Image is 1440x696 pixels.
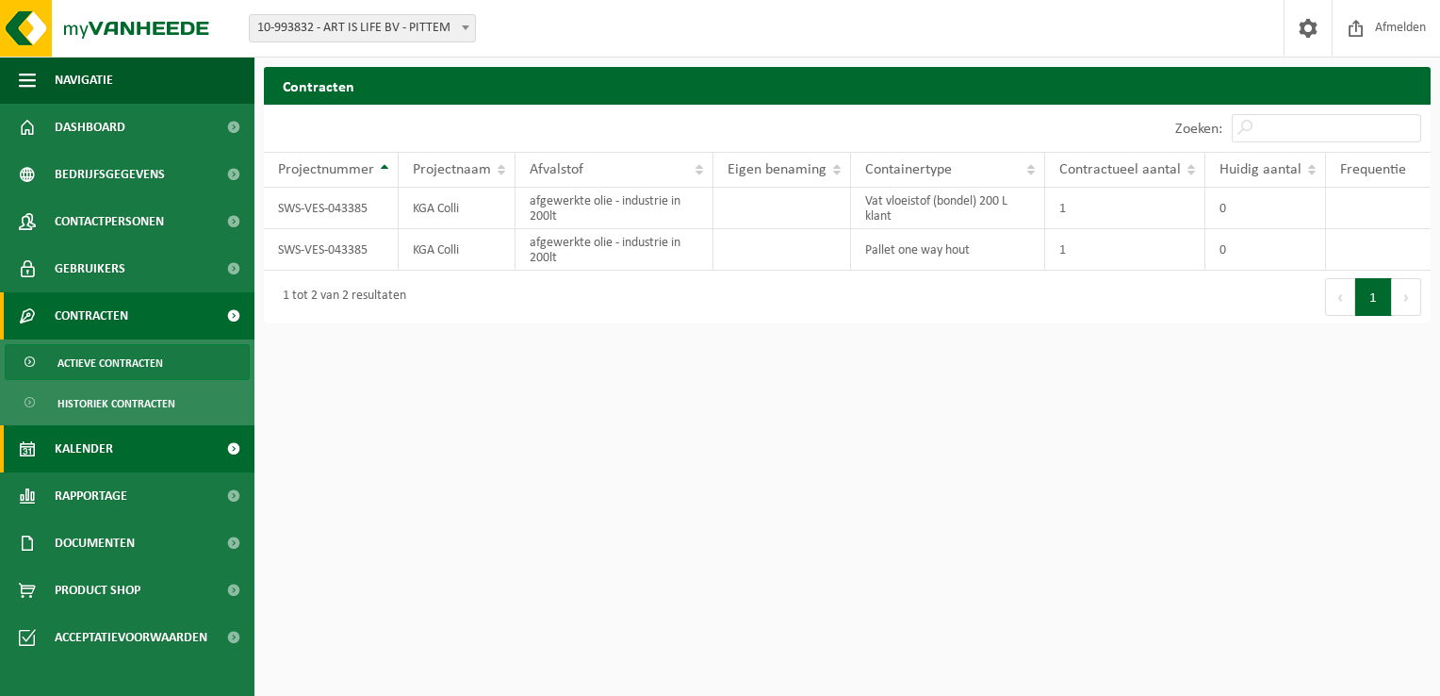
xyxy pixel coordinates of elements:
span: Bedrijfsgegevens [55,151,165,198]
td: SWS-VES-043385 [264,229,399,271]
span: Contractueel aantal [1059,162,1181,177]
span: Product Shop [55,567,140,614]
td: 1 [1045,188,1205,229]
span: Frequentie [1340,162,1406,177]
h2: Contracten [264,67,1431,104]
button: Next [1392,278,1421,316]
td: KGA Colli [399,229,515,271]
span: Rapportage [55,472,127,520]
td: Pallet one way hout [851,229,1046,271]
button: Previous [1325,278,1355,316]
span: Eigen benaming [728,162,826,177]
td: SWS-VES-043385 [264,188,399,229]
span: Navigatie [55,57,113,104]
label: Zoeken: [1175,122,1222,137]
a: Historiek contracten [5,385,250,421]
td: KGA Colli [399,188,515,229]
span: Actieve contracten [57,345,163,381]
span: Gebruikers [55,245,125,292]
span: Afvalstof [530,162,583,177]
span: Projectnaam [413,162,491,177]
td: afgewerkte olie - industrie in 200lt [515,229,713,271]
span: Contracten [55,292,128,340]
span: Containertype [865,162,952,177]
span: Documenten [55,520,135,567]
td: 0 [1205,229,1326,271]
span: Kalender [55,425,113,472]
span: Dashboard [55,104,125,151]
a: Actieve contracten [5,344,250,380]
span: Huidig aantal [1219,162,1301,177]
span: 10-993832 - ART IS LIFE BV - PITTEM [249,14,476,42]
td: 1 [1045,229,1205,271]
button: 1 [1355,278,1392,316]
span: Historiek contracten [57,386,175,422]
span: Acceptatievoorwaarden [55,614,207,661]
td: Vat vloeistof (bondel) 200 L klant [851,188,1046,229]
span: Projectnummer [278,162,374,177]
span: Contactpersonen [55,198,164,245]
td: 0 [1205,188,1326,229]
span: 10-993832 - ART IS LIFE BV - PITTEM [250,15,475,41]
td: afgewerkte olie - industrie in 200lt [515,188,713,229]
div: 1 tot 2 van 2 resultaten [273,280,406,314]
